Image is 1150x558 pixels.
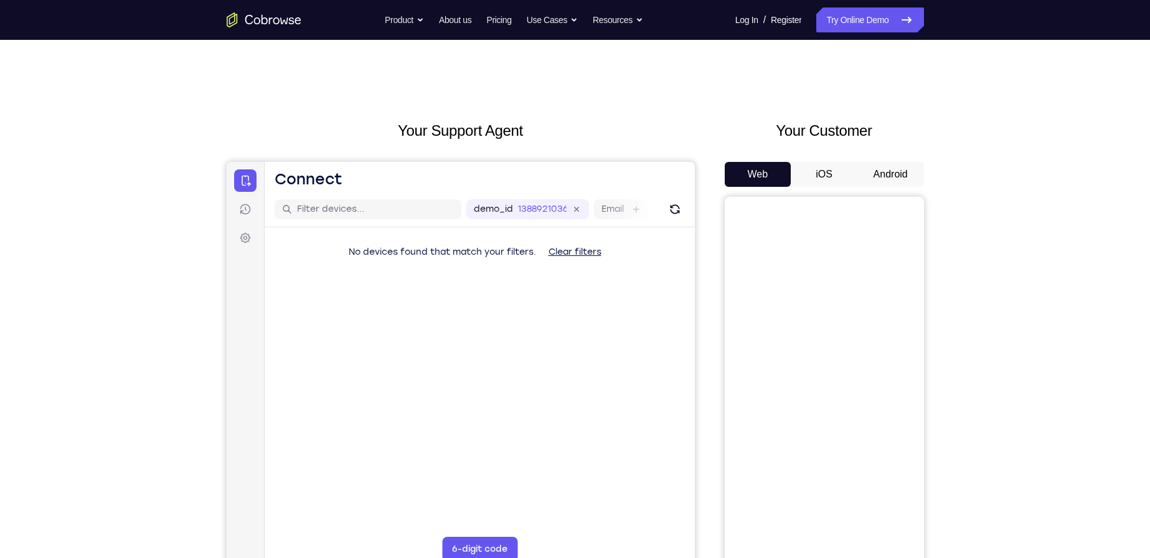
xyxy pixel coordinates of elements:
a: Go to the home page [227,12,301,27]
a: Pricing [486,7,511,32]
button: Resources [593,7,643,32]
button: iOS [791,162,857,187]
button: Use Cases [527,7,578,32]
a: Register [771,7,801,32]
h2: Your Customer [725,120,924,142]
a: Try Online Demo [816,7,923,32]
a: Log In [735,7,758,32]
a: About us [439,7,471,32]
span: / [763,12,766,27]
button: Web [725,162,791,187]
button: Product [385,7,424,32]
button: Android [857,162,924,187]
h2: Your Support Agent [227,120,695,142]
